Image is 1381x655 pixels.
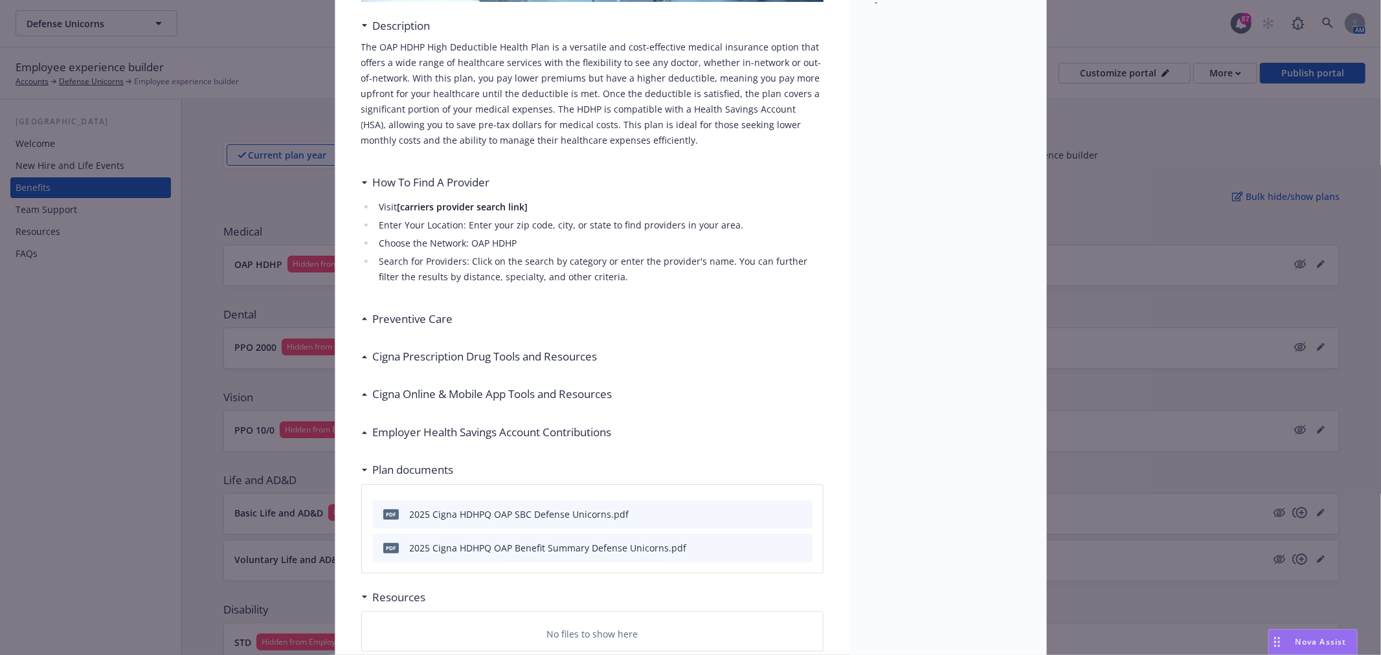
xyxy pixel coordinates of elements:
[775,541,785,555] button: download file
[361,311,453,327] div: Preventive Care
[373,386,612,403] h3: Cigna Online & Mobile App Tools and Resources
[361,348,598,365] div: Cigna Prescription Drug Tools and Resources
[410,541,687,555] div: 2025 Cigna HDHPQ OAP Benefit Summary Defense Unicorns.pdf
[361,39,824,148] p: The OAP HDHP High Deductible Health Plan is a versatile and cost-effective medical insurance opti...
[361,589,426,606] div: Resources
[410,507,629,521] div: 2025 Cigna HDHPQ OAP SBC Defense Unicorns.pdf
[376,236,824,251] li: Choose the Network: OAP HDHP
[373,311,453,327] h3: Preventive Care
[1269,630,1285,654] div: Drag to move
[373,589,426,606] h3: Resources
[1268,629,1358,655] button: Nova Assist
[383,509,399,519] span: pdf
[796,541,807,555] button: preview file
[373,17,431,34] h3: Description
[361,386,612,403] div: Cigna Online & Mobile App Tools and Resources
[775,507,785,521] button: download file
[373,461,454,478] h3: Plan documents
[546,627,638,641] p: No files to show here
[376,199,824,215] li: Visit
[796,507,807,521] button: preview file
[361,461,454,478] div: Plan documents
[373,348,598,365] h3: Cigna Prescription Drug Tools and Resources
[361,424,612,441] div: Employer Health Savings Account Contributions
[373,424,612,441] h3: Employer Health Savings Account Contributions
[361,174,490,191] div: How To Find A Provider
[361,17,431,34] div: Description
[397,201,528,213] strong: [carriers provider search link]
[376,254,824,285] li: Search for Providers: Click on the search by category or enter the provider's name. You can furth...
[376,217,824,233] li: Enter Your Location: Enter your zip code, city, or state to find providers in your area.
[383,543,399,553] span: pdf
[373,174,490,191] h3: How To Find A Provider
[1296,636,1347,647] span: Nova Assist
